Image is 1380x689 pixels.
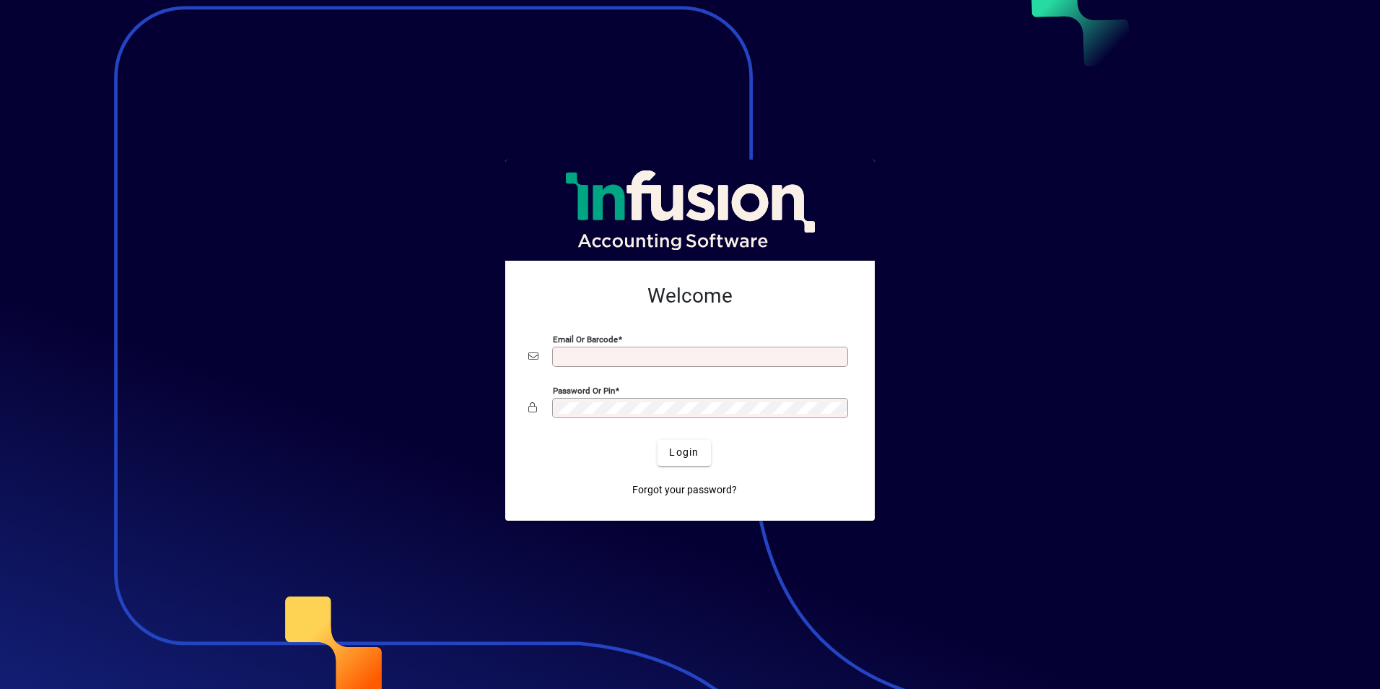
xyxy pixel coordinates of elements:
a: Forgot your password? [626,477,743,503]
mat-label: Email or Barcode [553,334,618,344]
span: Forgot your password? [632,482,737,498]
span: Login [669,445,699,460]
mat-label: Password or Pin [553,385,615,395]
button: Login [658,440,710,466]
h2: Welcome [528,284,852,308]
